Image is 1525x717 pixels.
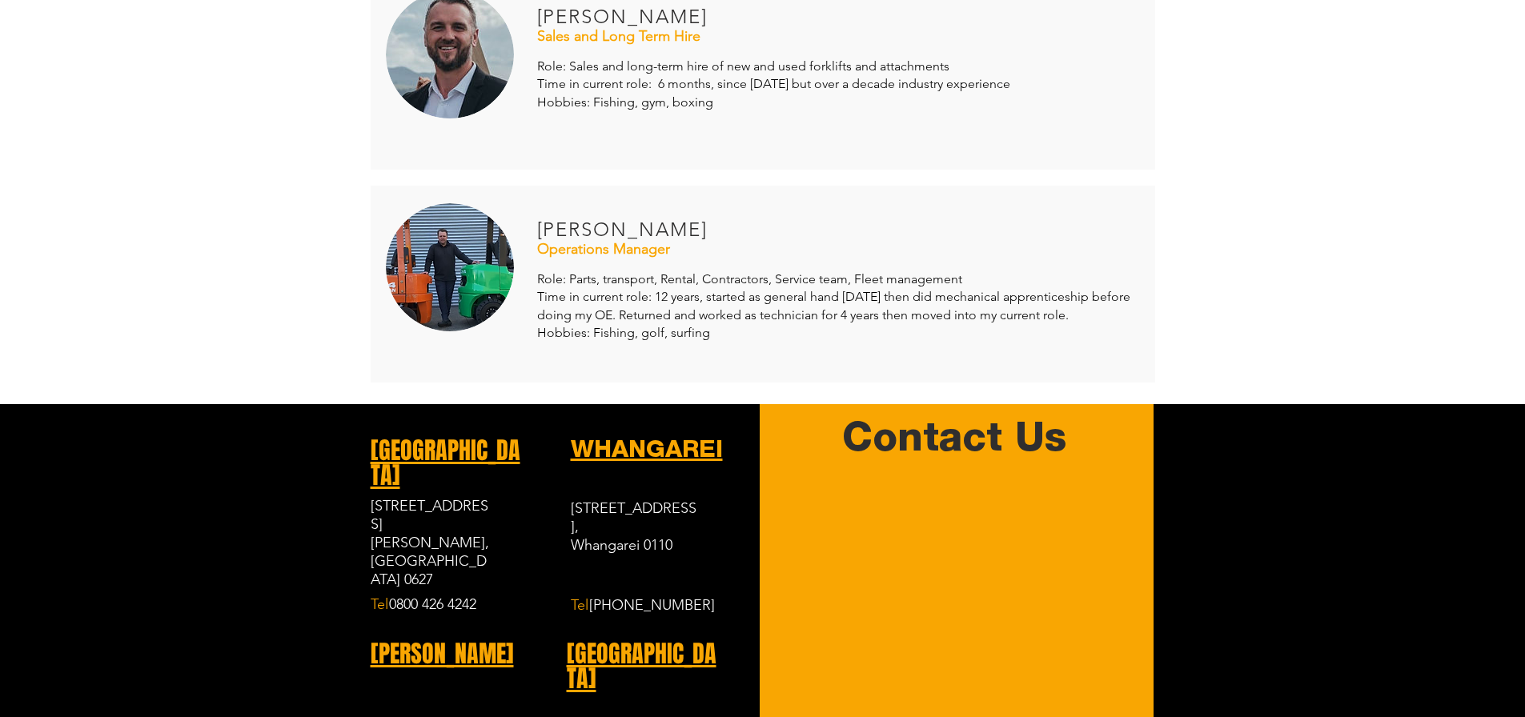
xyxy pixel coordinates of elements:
[537,27,700,45] span: Sales and Long Term Hire
[567,636,716,696] span: [GEOGRAPHIC_DATA]
[371,437,520,491] a: [GEOGRAPHIC_DATA]
[371,497,489,551] span: [STREET_ADDRESS][PERSON_NAME],
[371,636,514,671] span: [PERSON_NAME]
[537,325,710,340] span: Hobbies: Fishing, golf, surfing
[537,94,713,110] span: Hobbies: Fishing, gym, boxing
[389,595,476,613] span: 0800 426 4242
[537,76,1010,91] span: Time in current role: 6 months, since [DATE] but over a decade industry experience
[571,536,672,554] span: Whangarei 0110
[589,599,715,612] a: [PHONE_NUMBER]
[575,518,579,535] span: ,
[537,5,708,28] span: [PERSON_NAME]
[537,58,949,74] span: Role: Sales and long-term hire of new and used forklifts and attachments
[571,434,723,463] a: WHANGAREI
[537,218,708,241] span: [PERSON_NAME]
[389,599,476,611] a: 0800 426 4242
[589,596,715,614] span: [PHONE_NUMBER]
[571,499,696,535] span: [STREET_ADDRESS]
[386,203,514,331] img: Paul.png
[371,552,487,588] span: [GEOGRAPHIC_DATA] 0627
[537,289,1130,322] span: Time in current role: 12 years, started as general hand [DATE] then did mechanical apprenticeship...
[371,595,388,613] span: Tel
[537,271,962,286] span: Role: Parts, transport, Rental, Contractors, Service team, Fleet management
[779,415,1130,459] h2: Contact Us
[567,640,716,694] a: [GEOGRAPHIC_DATA]
[371,433,520,493] span: [GEOGRAPHIC_DATA]
[371,640,514,669] a: [PERSON_NAME]
[537,240,670,258] span: Operations Manager
[571,596,588,614] span: Tel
